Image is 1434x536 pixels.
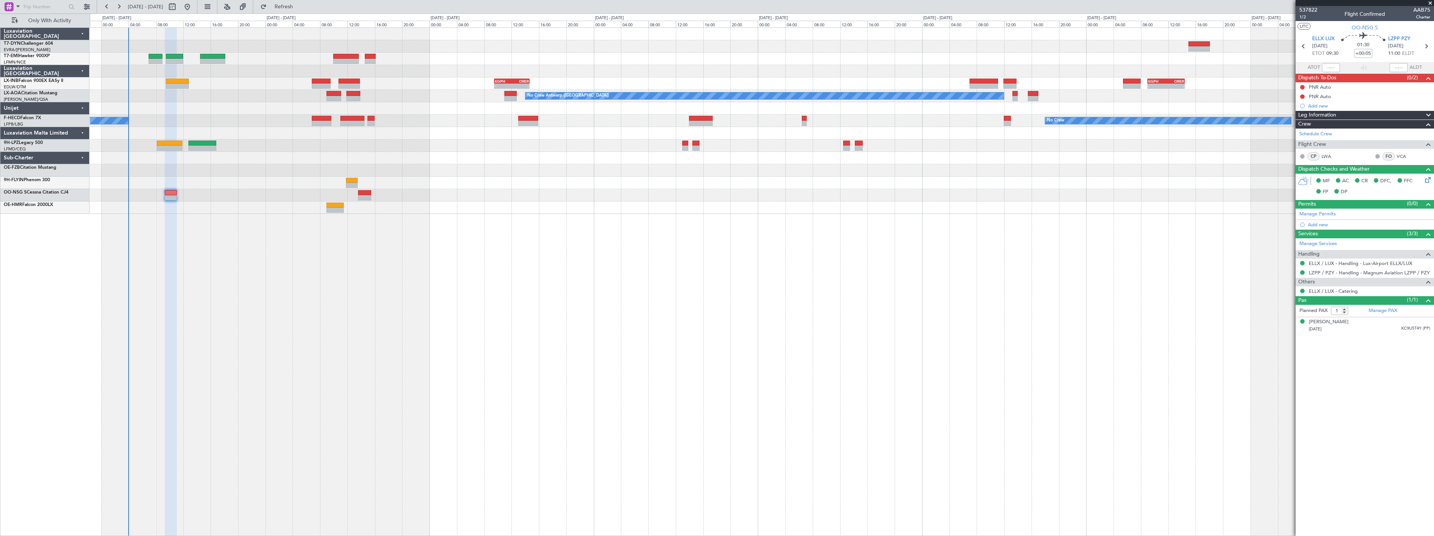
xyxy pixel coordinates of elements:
[1299,210,1336,218] a: Manage Permits
[1388,42,1404,50] span: [DATE]
[867,21,895,27] div: 16:00
[431,15,460,21] div: [DATE] - [DATE]
[1299,14,1317,20] span: 1/2
[648,21,676,27] div: 08:00
[539,21,566,27] div: 16:00
[1141,21,1168,27] div: 08:00
[1309,288,1358,294] a: ELLX / LUX - Catering
[1298,120,1311,129] span: Crew
[4,141,19,145] span: 9H-LPZ
[1312,42,1328,50] span: [DATE]
[813,21,840,27] div: 08:00
[1298,296,1307,305] span: Pax
[1397,153,1414,160] a: VCA
[1323,177,1330,185] span: MF
[183,21,211,27] div: 12:00
[1087,15,1116,21] div: [DATE] - [DATE]
[703,21,731,27] div: 16:00
[4,54,50,58] a: T7-EMIHawker 900XP
[1148,79,1166,83] div: EGPH
[495,84,512,88] div: -
[4,79,63,83] a: LX-INBFalcon 900EX EASy II
[785,21,813,27] div: 04:00
[1407,230,1418,238] span: (3/3)
[4,141,43,145] a: 9H-LPZLegacy 500
[4,190,68,195] a: OO-NSG SCessna Citation CJ4
[457,21,484,27] div: 04:00
[4,178,24,182] span: 9H-FLYIN
[1309,260,1412,266] a: ELLX / LUX - Handling - Lux-Airport ELLX/LUX
[1299,130,1332,138] a: Schedule Crew
[1312,50,1325,58] span: ETOT
[1299,307,1328,315] label: Planned PAX
[1309,84,1331,90] div: PNR Auto
[211,21,238,27] div: 16:00
[20,18,79,23] span: Only With Activity
[1341,188,1348,196] span: DP
[1369,307,1397,315] a: Manage PAX
[8,15,82,27] button: Only With Activity
[484,21,512,27] div: 08:00
[4,190,27,195] span: OO-NSG S
[1322,153,1338,160] a: LWA
[1168,21,1196,27] div: 12:00
[257,1,302,13] button: Refresh
[1299,240,1337,248] a: Manage Services
[101,21,129,27] div: 00:00
[23,1,66,12] input: Trip Number
[4,47,50,53] a: EVRA/[PERSON_NAME]
[1298,111,1336,120] span: Leg Information
[1380,177,1392,185] span: DFC,
[595,15,624,21] div: [DATE] - [DATE]
[4,54,18,58] span: T7-EMI
[129,21,156,27] div: 04:00
[4,203,53,207] a: OE-HMRFalcon 2000LX
[730,21,758,27] div: 20:00
[156,21,184,27] div: 08:00
[4,146,26,152] a: LFMD/CEQ
[621,21,648,27] div: 04:00
[1297,23,1311,30] button: UTC
[128,3,163,10] span: [DATE] - [DATE]
[512,84,529,88] div: -
[1223,21,1250,27] div: 20:00
[1404,177,1413,185] span: FFC
[1032,21,1059,27] div: 16:00
[4,165,20,170] span: OE-FZB
[1402,50,1414,58] span: ELDT
[1308,64,1320,71] span: ATOT
[758,21,785,27] div: 00:00
[375,21,402,27] div: 16:00
[1308,221,1430,228] div: Add new
[347,21,375,27] div: 12:00
[1086,21,1114,27] div: 00:00
[320,21,347,27] div: 08:00
[566,21,594,27] div: 20:00
[4,178,50,182] a: 9H-FLYINPhenom 300
[1388,50,1400,58] span: 11:00
[4,116,20,120] span: F-HECD
[1252,15,1281,21] div: [DATE] - [DATE]
[1357,41,1369,49] span: 01:30
[1148,84,1166,88] div: -
[238,21,266,27] div: 20:00
[1326,50,1338,58] span: 09:30
[950,21,977,27] div: 04:00
[759,15,788,21] div: [DATE] - [DATE]
[1278,21,1305,27] div: 04:00
[1323,188,1328,196] span: FP
[1388,35,1410,43] span: LZPP PZY
[1413,14,1430,20] span: Charter
[1059,21,1087,27] div: 20:00
[1344,10,1385,18] div: Flight Confirmed
[1361,177,1368,185] span: CR
[511,21,539,27] div: 12:00
[1322,63,1340,72] input: --:--
[594,21,621,27] div: 00:00
[1307,152,1320,160] div: CP
[1298,200,1316,209] span: Permits
[4,84,26,90] a: EDLW/DTM
[4,41,21,46] span: T7-DYN
[1298,230,1318,238] span: Services
[1004,21,1032,27] div: 12:00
